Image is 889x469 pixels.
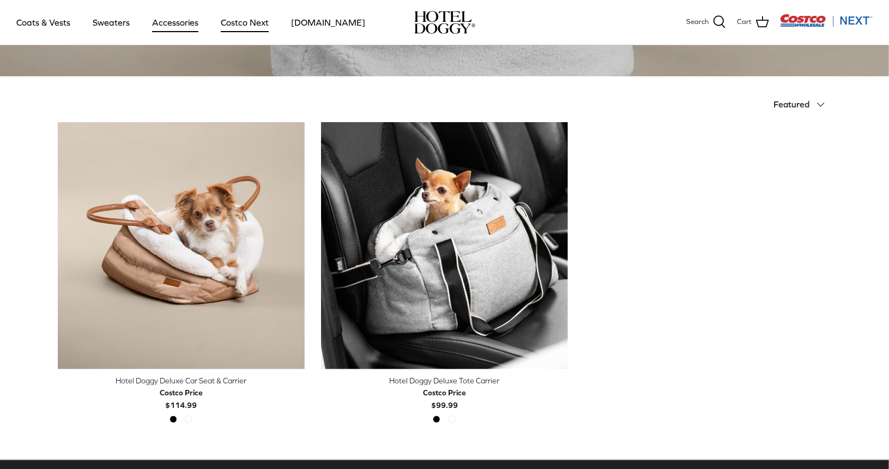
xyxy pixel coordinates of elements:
[780,14,873,27] img: Costco Next
[737,15,769,29] a: Cart
[7,4,80,41] a: Coats & Vests
[58,375,305,387] div: Hotel Doggy Deluxe Car Seat & Carrier
[737,16,752,28] span: Cart
[281,4,375,41] a: [DOMAIN_NAME]
[160,387,203,399] div: Costco Price
[321,375,568,411] a: Hotel Doggy Deluxe Tote Carrier Costco Price$99.99
[414,11,475,34] a: hoteldoggy.com hoteldoggycom
[321,122,568,369] a: Hotel Doggy Deluxe Tote Carrier
[160,387,203,409] b: $114.99
[83,4,140,41] a: Sweaters
[423,387,466,409] b: $99.99
[774,99,810,109] span: Featured
[423,387,466,399] div: Costco Price
[414,11,475,34] img: hoteldoggycom
[321,375,568,387] div: Hotel Doggy Deluxe Tote Carrier
[686,15,726,29] a: Search
[142,4,208,41] a: Accessories
[774,93,832,117] button: Featured
[686,16,709,28] span: Search
[211,4,279,41] a: Costco Next
[58,375,305,411] a: Hotel Doggy Deluxe Car Seat & Carrier Costco Price$114.99
[780,21,873,29] a: Visit Costco Next
[58,122,305,369] a: Hotel Doggy Deluxe Car Seat & Carrier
